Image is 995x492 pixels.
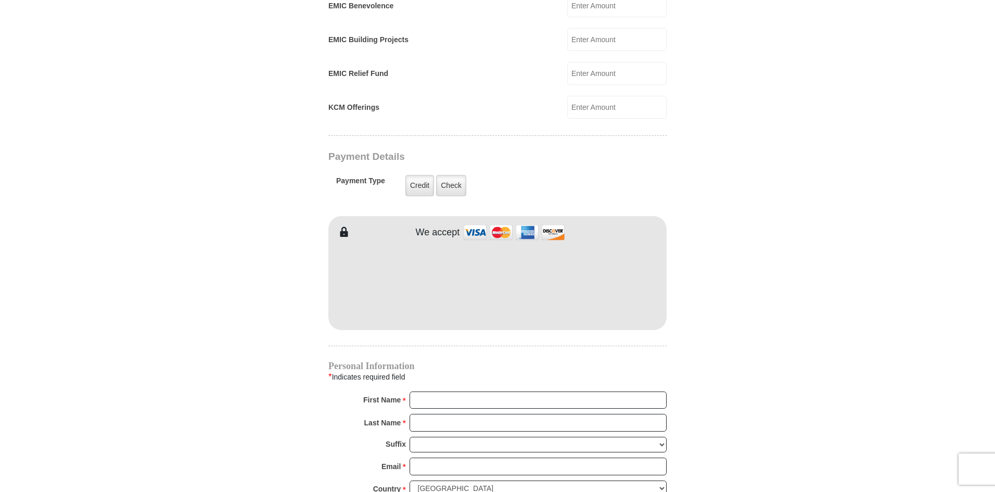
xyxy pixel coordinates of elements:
[328,370,667,384] div: Indicates required field
[328,102,379,113] label: KCM Offerings
[386,437,406,451] strong: Suffix
[462,221,566,244] img: credit cards accepted
[405,175,434,196] label: Credit
[328,362,667,370] h4: Personal Information
[567,62,667,85] input: Enter Amount
[436,175,466,196] label: Check
[363,393,401,407] strong: First Name
[416,227,460,238] h4: We accept
[328,68,388,79] label: EMIC Relief Fund
[336,176,385,191] h5: Payment Type
[381,459,401,474] strong: Email
[567,96,667,119] input: Enter Amount
[567,28,667,51] input: Enter Amount
[328,1,393,11] label: EMIC Benevolence
[328,151,594,163] h3: Payment Details
[328,34,409,45] label: EMIC Building Projects
[364,415,401,430] strong: Last Name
